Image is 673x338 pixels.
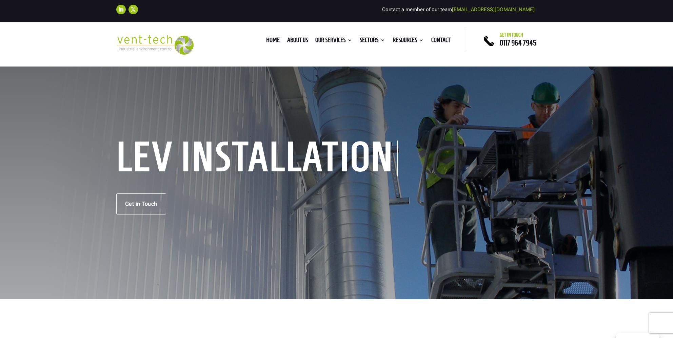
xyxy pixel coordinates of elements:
a: Follow on X [128,5,138,14]
a: Sectors [360,38,385,45]
a: Resources [393,38,424,45]
a: Get in Touch [116,193,166,214]
img: 2023-09-27T08_35_16.549ZVENT-TECH---Clear-background [116,35,194,55]
span: Get in touch [500,32,523,38]
a: 0117 964 7945 [500,39,536,47]
a: Our Services [315,38,352,45]
a: Home [266,38,280,45]
h1: LEV Installation [116,140,398,176]
a: Contact [431,38,451,45]
a: [EMAIL_ADDRESS][DOMAIN_NAME] [452,6,535,13]
a: Follow on LinkedIn [116,5,126,14]
a: About us [287,38,308,45]
span: Contact a member of our team [382,6,535,13]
